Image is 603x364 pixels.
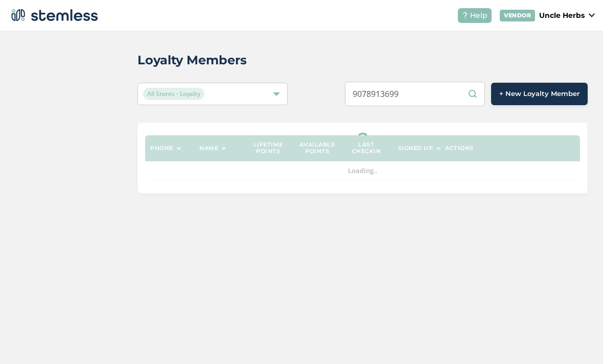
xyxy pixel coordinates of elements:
[137,51,247,69] h2: Loyalty Members
[462,12,468,18] img: icon-help-white-03924b79.svg
[539,10,585,21] p: Uncle Herbs
[552,315,603,364] iframe: Chat Widget
[500,10,535,21] div: VENDOR
[8,5,98,26] img: logo-dark-0685b13c.svg
[345,82,485,106] input: Search
[470,10,488,21] span: Help
[499,89,579,99] span: + New Loyalty Member
[143,88,204,100] span: All Stores - Loyalty
[491,83,588,105] button: + New Loyalty Member
[589,13,595,17] img: icon_down-arrow-small-66adaf34.svg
